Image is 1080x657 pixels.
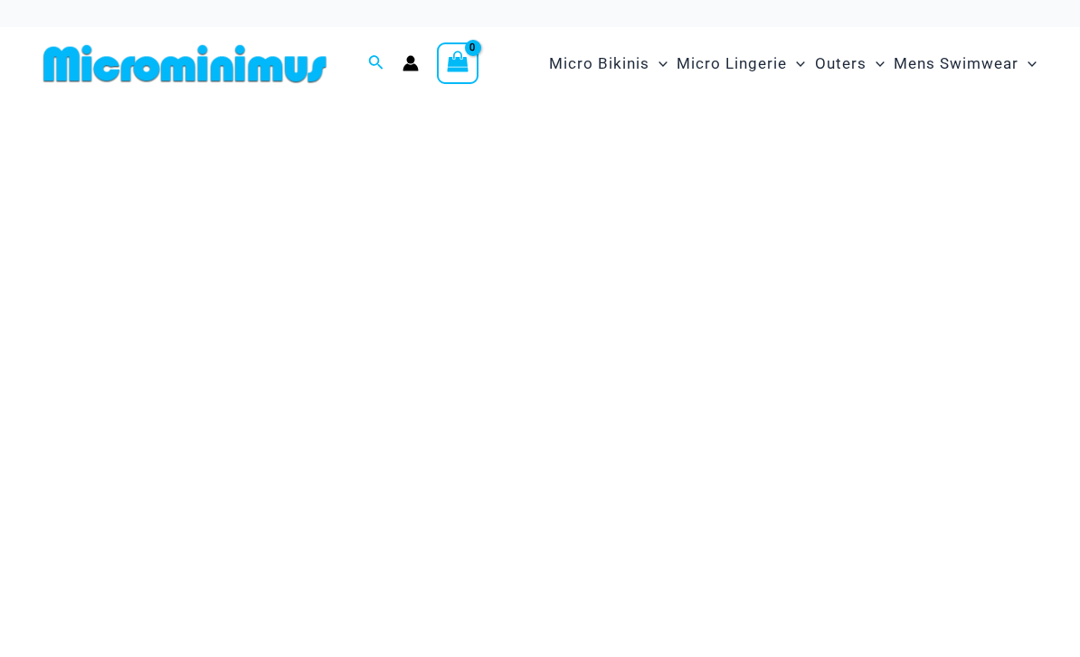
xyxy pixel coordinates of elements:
[542,33,1044,94] nav: Site Navigation
[672,36,810,91] a: Micro LingerieMenu ToggleMenu Toggle
[403,55,419,71] a: Account icon link
[368,52,384,75] a: Search icon link
[549,41,649,87] span: Micro Bikinis
[815,41,867,87] span: Outers
[545,36,672,91] a: Micro BikinisMenu ToggleMenu Toggle
[1018,41,1037,87] span: Menu Toggle
[894,41,1018,87] span: Mens Swimwear
[867,41,885,87] span: Menu Toggle
[36,43,334,84] img: MM SHOP LOGO FLAT
[649,41,668,87] span: Menu Toggle
[677,41,787,87] span: Micro Lingerie
[810,36,889,91] a: OutersMenu ToggleMenu Toggle
[889,36,1041,91] a: Mens SwimwearMenu ToggleMenu Toggle
[437,42,478,84] a: View Shopping Cart, empty
[787,41,805,87] span: Menu Toggle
